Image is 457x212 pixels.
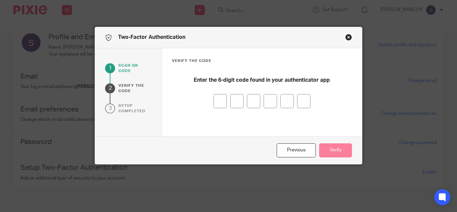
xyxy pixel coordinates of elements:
[345,34,352,41] button: Close modal
[118,34,185,40] span: Two-Factor Authentication
[118,103,152,114] p: Setup completed
[118,83,152,94] p: verify the code
[105,103,115,114] div: 3
[319,143,352,158] button: Verify
[194,76,330,84] p: Enter the 6-digit code found in your authenticator app
[118,63,152,74] p: Scan qr code
[105,63,115,73] div: 1
[172,58,352,64] h3: verify the code
[105,83,115,93] div: 2
[277,143,316,158] button: Previous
